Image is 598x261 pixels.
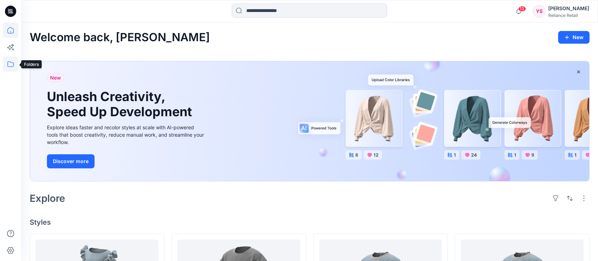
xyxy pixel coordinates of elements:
[47,89,195,119] h1: Unleash Creativity, Speed Up Development
[47,154,95,168] button: Discover more
[548,4,589,13] div: [PERSON_NAME]
[548,13,589,18] div: Reliance Retail
[30,218,590,226] h4: Styles
[50,74,61,82] span: New
[558,31,590,44] button: New
[47,124,206,146] div: Explore ideas faster and recolor styles at scale with AI-powered tools that boost creativity, red...
[533,5,545,18] div: YS
[47,154,206,168] a: Discover more
[518,6,526,12] span: 13
[30,31,210,44] h2: Welcome back, [PERSON_NAME]
[30,193,65,204] h2: Explore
